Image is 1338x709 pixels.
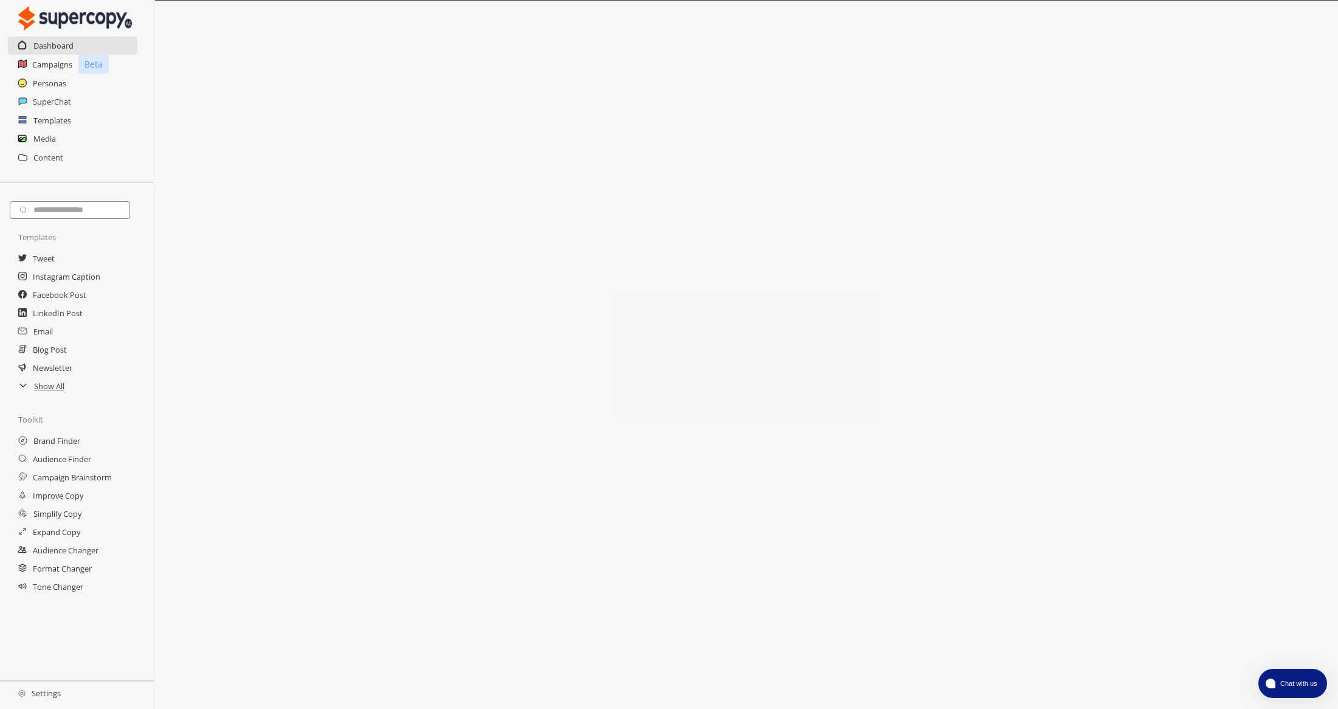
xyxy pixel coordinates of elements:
a: Format Changer [33,559,92,578]
a: Campaigns [32,55,72,74]
button: atlas-launcher [1258,669,1327,698]
a: Templates [33,111,71,130]
a: Newsletter [33,359,72,377]
img: Close [613,294,880,416]
a: Campaign Brainstorm [33,468,112,486]
a: Show All [34,377,64,395]
a: Expand Copy [33,523,80,541]
a: Audience Finder [33,450,91,468]
span: Chat with us [1275,679,1320,688]
img: Close [18,690,26,697]
a: Tone Changer [33,578,83,596]
a: Simplify Copy [33,505,81,523]
a: Improve Copy [33,486,83,505]
img: Close [18,6,132,30]
a: Facebook Post [33,286,86,304]
a: Brand Finder [33,432,80,450]
a: Personas [33,74,66,92]
a: Tweet [33,249,55,268]
a: Email [33,322,53,341]
a: Blog Post [33,341,67,359]
p: Beta [78,55,109,74]
a: LinkedIn Post [33,304,83,322]
a: Content [33,148,63,167]
a: Media [33,130,56,148]
a: Instagram Caption [33,268,100,286]
a: Dashboard [33,36,74,55]
a: SuperChat [33,92,71,111]
a: Audience Changer [33,541,98,559]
